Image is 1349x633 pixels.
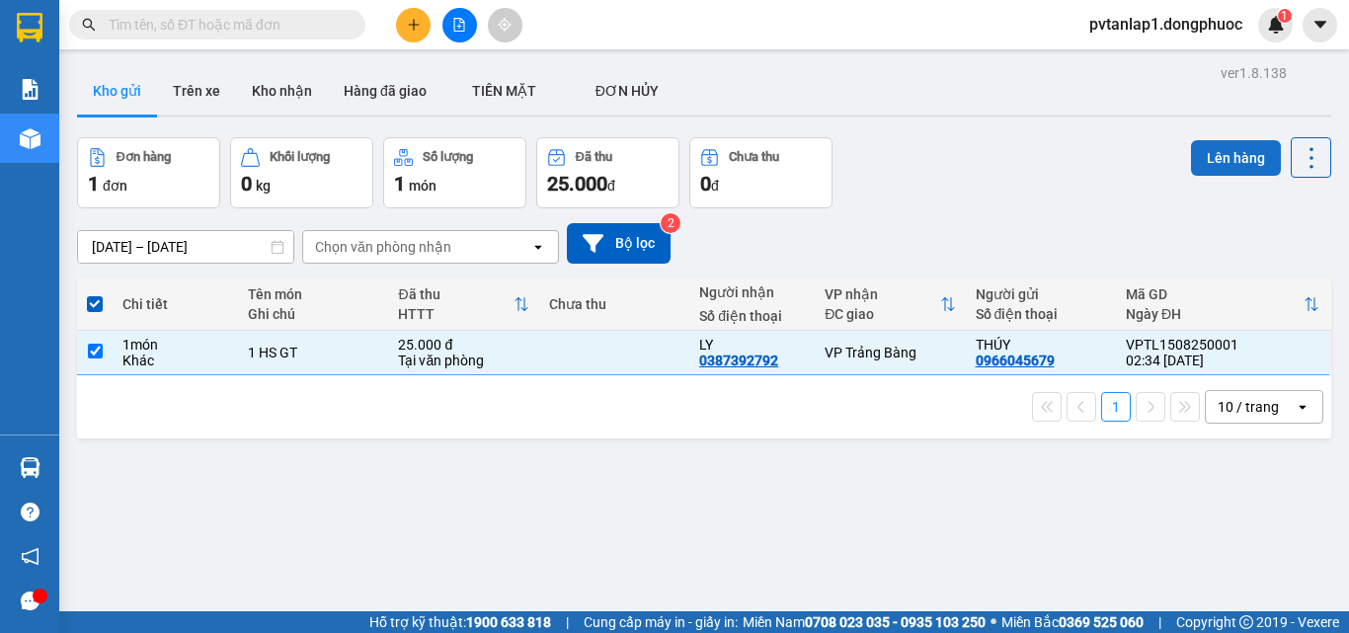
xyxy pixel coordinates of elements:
[43,143,120,155] span: 02:34:56 [DATE]
[566,611,569,633] span: |
[567,223,671,264] button: Bộ lọc
[1059,614,1144,630] strong: 0369 525 060
[117,150,171,164] div: Đơn hàng
[388,278,538,331] th: Toggle SortBy
[156,11,271,28] strong: ĐỒNG PHƯỚC
[53,107,242,122] span: -----------------------------------------
[241,172,252,196] span: 0
[1126,353,1319,368] div: 02:34 [DATE]
[466,614,551,630] strong: 1900 633 818
[398,337,528,353] div: 25.000 đ
[256,178,271,194] span: kg
[1281,9,1288,23] span: 1
[700,172,711,196] span: 0
[20,128,40,149] img: warehouse-icon
[248,306,378,322] div: Ghi chú
[6,127,205,139] span: [PERSON_NAME]:
[122,337,228,353] div: 1 món
[976,353,1055,368] div: 0966045679
[743,611,986,633] span: Miền Nam
[156,32,266,56] span: Bến xe [GEOGRAPHIC_DATA]
[607,178,615,194] span: đ
[7,12,95,99] img: logo
[109,14,342,36] input: Tìm tên, số ĐT hoặc mã đơn
[1267,16,1285,34] img: icon-new-feature
[1218,397,1279,417] div: 10 / trang
[1295,399,1310,415] svg: open
[77,137,220,208] button: Đơn hàng1đơn
[689,137,833,208] button: Chưa thu0đ
[230,137,373,208] button: Khối lượng0kg
[825,306,939,322] div: ĐC giao
[77,67,157,115] button: Kho gửi
[1239,615,1253,629] span: copyright
[1278,9,1292,23] sup: 1
[157,67,236,115] button: Trên xe
[21,547,40,566] span: notification
[729,150,779,164] div: Chưa thu
[82,18,96,32] span: search
[398,286,513,302] div: Đã thu
[805,614,986,630] strong: 0708 023 035 - 0935 103 250
[398,306,513,322] div: HTTT
[103,178,127,194] span: đơn
[20,79,40,100] img: solution-icon
[1303,8,1337,42] button: caret-down
[699,337,805,353] div: LY
[1116,278,1329,331] th: Toggle SortBy
[1001,611,1144,633] span: Miền Bắc
[1221,62,1287,84] div: ver 1.8.138
[536,137,679,208] button: Đã thu25.000đ
[1191,140,1281,176] button: Lên hàng
[442,8,477,42] button: file-add
[17,13,42,42] img: logo-vxr
[1126,306,1304,322] div: Ngày ĐH
[248,286,378,302] div: Tên món
[711,178,719,194] span: đ
[1126,286,1304,302] div: Mã GD
[383,137,526,208] button: Số lượng1món
[409,178,436,194] span: món
[156,88,242,100] span: Hotline: 19001152
[423,150,473,164] div: Số lượng
[248,345,378,360] div: 1 HS GT
[99,125,205,140] span: VPTL1508250001
[699,353,778,368] div: 0387392792
[122,353,228,368] div: Khác
[369,611,551,633] span: Hỗ trợ kỹ thuật:
[78,231,293,263] input: Select a date range.
[547,172,607,196] span: 25.000
[976,286,1106,302] div: Người gửi
[1158,611,1161,633] span: |
[396,8,431,42] button: plus
[398,353,528,368] div: Tại văn phòng
[825,286,939,302] div: VP nhận
[699,308,805,324] div: Số điện thoại
[407,18,421,32] span: plus
[549,296,679,312] div: Chưa thu
[328,67,442,115] button: Hàng đã giao
[498,18,512,32] span: aim
[1073,12,1258,37] span: pvtanlap1.dongphuoc
[584,611,738,633] span: Cung cấp máy in - giấy in:
[270,150,330,164] div: Khối lượng
[576,150,612,164] div: Đã thu
[1311,16,1329,34] span: caret-down
[661,213,680,233] sup: 2
[976,337,1106,353] div: THÚY
[1101,392,1131,422] button: 1
[156,59,272,84] span: 01 Võ Văn Truyện, KP.1, Phường 2
[991,618,996,626] span: ⚪️
[315,237,451,257] div: Chọn văn phòng nhận
[20,457,40,478] img: warehouse-icon
[394,172,405,196] span: 1
[472,83,536,99] span: TIỀN MẶT
[21,592,40,610] span: message
[699,284,805,300] div: Người nhận
[488,8,522,42] button: aim
[595,83,659,99] span: ĐƠN HỦY
[815,278,965,331] th: Toggle SortBy
[122,296,228,312] div: Chi tiết
[1126,337,1319,353] div: VPTL1508250001
[976,306,1106,322] div: Số điện thoại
